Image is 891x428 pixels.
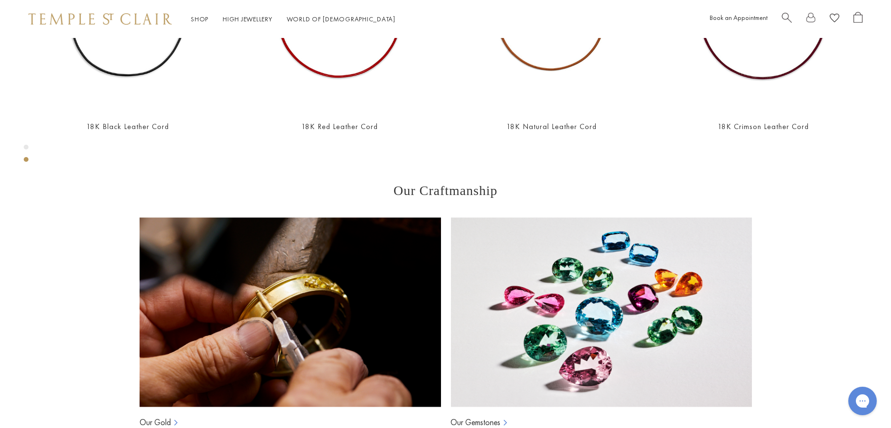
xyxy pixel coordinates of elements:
a: View Wishlist [830,12,839,27]
a: Our Gemstones [450,417,500,428]
iframe: Gorgias live chat messenger [844,383,882,419]
a: ShopShop [191,15,208,23]
a: 18K Crimson Leather Cord [718,121,809,131]
h3: Our Craftmanship [140,183,752,198]
a: 18K Red Leather Cord [301,121,378,131]
div: Product gallery navigation [24,142,28,169]
a: Open Shopping Bag [853,12,863,27]
img: Ball Chains [140,217,441,407]
a: 18K Black Leather Cord [86,121,169,131]
a: Search [782,12,792,27]
nav: Main navigation [191,13,395,25]
a: 18K Natural Leather Cord [506,121,597,131]
a: High JewelleryHigh Jewellery [223,15,272,23]
a: Book an Appointment [710,13,768,22]
a: Our Gold [140,417,171,428]
a: World of [DEMOGRAPHIC_DATA]World of [DEMOGRAPHIC_DATA] [287,15,395,23]
img: Ball Chains [450,217,752,407]
img: Temple St. Clair [28,13,172,25]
